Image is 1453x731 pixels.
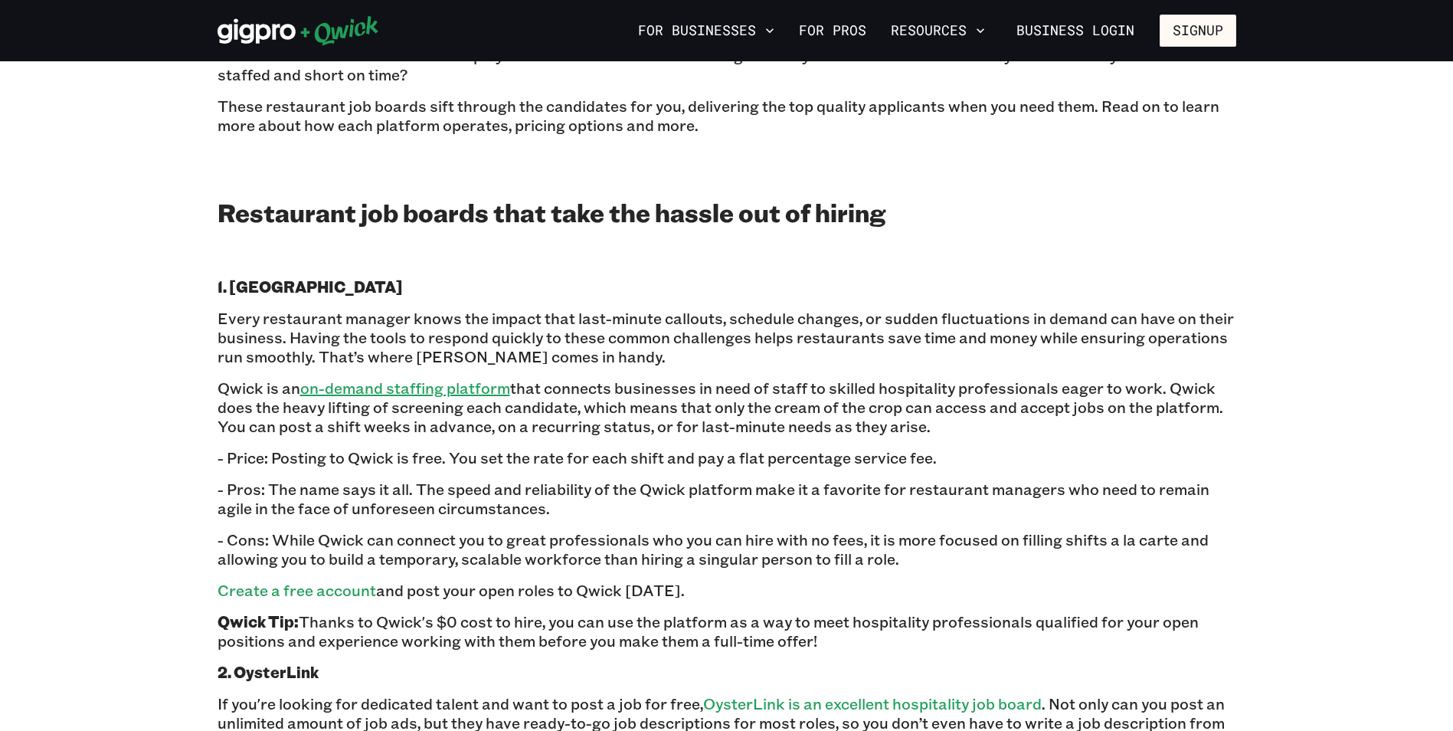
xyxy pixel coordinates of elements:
[218,448,1236,467] p: - Price: Posting to Qwick is free. You set the rate for each shift and pay a flat percentage serv...
[300,378,510,398] a: on-demand staffing platform
[218,147,1236,166] p: ‍
[218,663,1236,682] h3: 2. OysterLink
[703,693,1042,713] a: OysterLink is an excellent hospitality job board
[1003,15,1147,47] a: Business Login
[218,97,1236,135] p: These restaurant job boards sift through the candidates for you, delivering the top quality appli...
[218,530,1236,569] p: - Cons: While Qwick can connect you to great professionals who you can hire with no fees, it is m...
[218,480,1236,518] p: - Pros: The name says it all. The speed and reliability of the Qwick platform make it a favorite ...
[218,46,1236,84] p: The need for reliable restaurant employees is one that restaurant managers everywhere face. But w...
[218,611,299,631] b: Qwick Tip:
[793,18,872,44] a: For Pros
[218,581,1236,600] p: and post your open roles to Qwick [DATE].
[218,612,1236,651] p: Thanks to Qwick's $0 cost to hire, you can use the platform as a way to meet hospitality professi...
[218,197,1236,228] h2: Restaurant job boards that take the hassle out of hiring
[218,580,376,600] a: Create a free account
[885,18,991,44] button: Resources
[218,277,1236,297] h3: 1. [GEOGRAPHIC_DATA]
[1160,15,1236,47] button: Signup
[218,246,1236,265] p: ‍
[218,379,1236,436] p: Qwick is an that connects businesses in need of staff to skilled hospitality professionals eager ...
[632,18,780,44] button: For Businesses
[218,309,1236,366] p: Every restaurant manager knows the impact that last-minute callouts, schedule changes, or sudden ...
